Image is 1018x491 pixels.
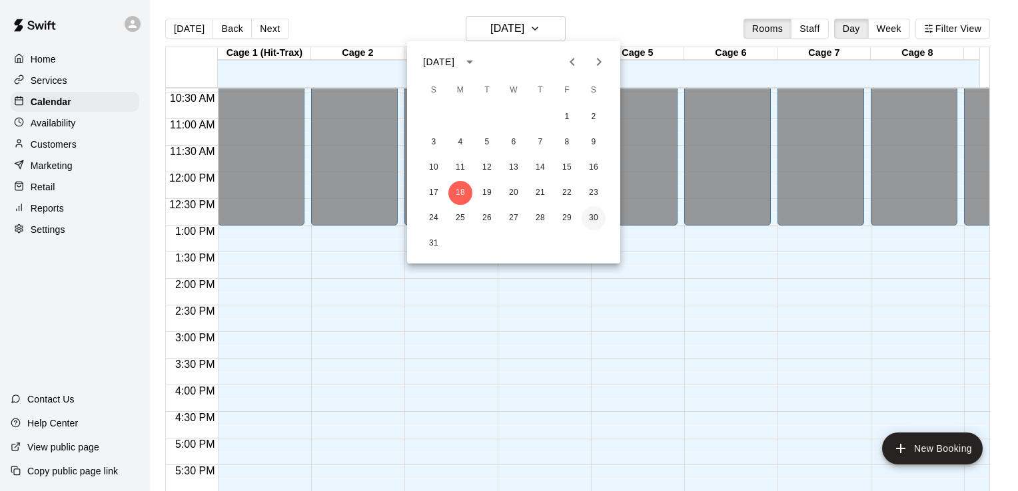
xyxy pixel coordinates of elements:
[582,77,606,104] span: Saturday
[555,181,579,205] button: 22
[448,181,472,205] button: 18
[475,77,499,104] span: Tuesday
[555,156,579,180] button: 15
[528,206,552,230] button: 28
[448,77,472,104] span: Monday
[586,49,612,75] button: Next month
[528,77,552,104] span: Thursday
[422,156,446,180] button: 10
[448,130,472,154] button: 4
[555,105,579,129] button: 1
[582,206,606,230] button: 30
[582,181,606,205] button: 23
[475,181,499,205] button: 19
[475,156,499,180] button: 12
[422,206,446,230] button: 24
[502,181,526,205] button: 20
[448,156,472,180] button: 11
[475,130,499,154] button: 5
[502,130,526,154] button: 6
[555,206,579,230] button: 29
[555,130,579,154] button: 8
[422,232,446,255] button: 31
[582,105,606,129] button: 2
[475,206,499,230] button: 26
[528,130,552,154] button: 7
[422,130,446,154] button: 3
[528,181,552,205] button: 21
[528,156,552,180] button: 14
[502,206,526,230] button: 27
[555,77,579,104] span: Friday
[458,51,481,73] button: calendar view is open, switch to year view
[423,55,454,69] div: [DATE]
[448,206,472,230] button: 25
[422,77,446,104] span: Sunday
[582,156,606,180] button: 16
[502,156,526,180] button: 13
[422,181,446,205] button: 17
[582,130,606,154] button: 9
[559,49,586,75] button: Previous month
[502,77,526,104] span: Wednesday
